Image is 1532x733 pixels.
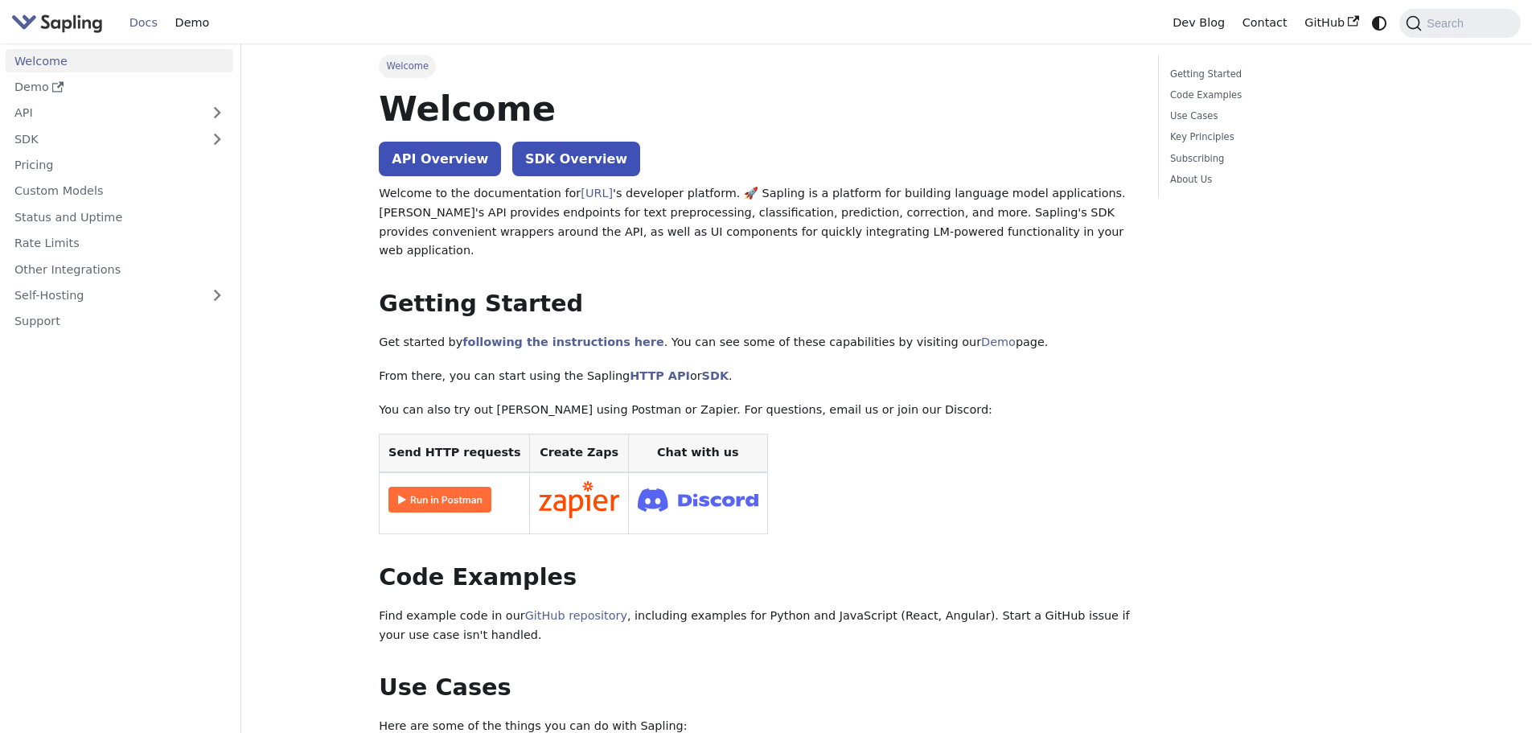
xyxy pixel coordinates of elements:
[1368,11,1391,35] button: Switch between dark and light mode (currently system mode)
[1170,172,1388,187] a: About Us
[6,310,233,333] a: Support
[379,142,501,176] a: API Overview
[702,369,729,382] a: SDK
[539,481,619,518] img: Connect in Zapier
[1399,9,1520,38] button: Search (Command+K)
[166,10,218,35] a: Demo
[628,434,767,472] th: Chat with us
[1164,10,1233,35] a: Dev Blog
[581,187,613,200] a: [URL]
[525,609,627,622] a: GitHub repository
[11,11,103,35] img: Sapling.ai
[121,10,166,35] a: Docs
[1170,130,1388,145] a: Key Principles
[638,484,758,517] img: Join Discord
[630,369,690,382] a: HTTP API
[1170,88,1388,103] a: Code Examples
[6,49,233,72] a: Welcome
[380,434,530,472] th: Send HTTP requests
[379,184,1135,261] p: Welcome to the documentation for 's developer platform. 🚀 Sapling is a platform for building lang...
[1170,67,1388,82] a: Getting Started
[1422,17,1473,30] span: Search
[6,284,233,307] a: Self-Hosting
[379,563,1135,592] h2: Code Examples
[379,333,1135,352] p: Get started by . You can see some of these capabilities by visiting our page.
[530,434,629,472] th: Create Zaps
[379,367,1135,386] p: From there, you can start using the Sapling or .
[388,487,491,513] img: Run in Postman
[6,76,233,99] a: Demo
[6,232,233,255] a: Rate Limits
[6,257,233,281] a: Other Integrations
[1234,10,1296,35] a: Contact
[201,127,233,150] button: Expand sidebar category 'SDK'
[6,127,201,150] a: SDK
[379,55,1135,77] nav: Breadcrumbs
[379,55,436,77] span: Welcome
[379,401,1135,420] p: You can also try out [PERSON_NAME] using Postman or Zapier. For questions, email us or join our D...
[6,101,201,125] a: API
[512,142,640,176] a: SDK Overview
[462,336,663,348] a: following the instructions here
[6,205,233,229] a: Status and Uptime
[379,673,1135,702] h2: Use Cases
[1170,151,1388,167] a: Subscribing
[11,11,109,35] a: Sapling.aiSapling.ai
[379,607,1135,645] p: Find example code in our , including examples for Python and JavaScript (React, Angular). Start a...
[1296,10,1367,35] a: GitHub
[981,336,1016,348] a: Demo
[6,154,233,177] a: Pricing
[379,290,1135,319] h2: Getting Started
[201,101,233,125] button: Expand sidebar category 'API'
[379,87,1135,130] h1: Welcome
[6,179,233,203] a: Custom Models
[1170,109,1388,124] a: Use Cases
